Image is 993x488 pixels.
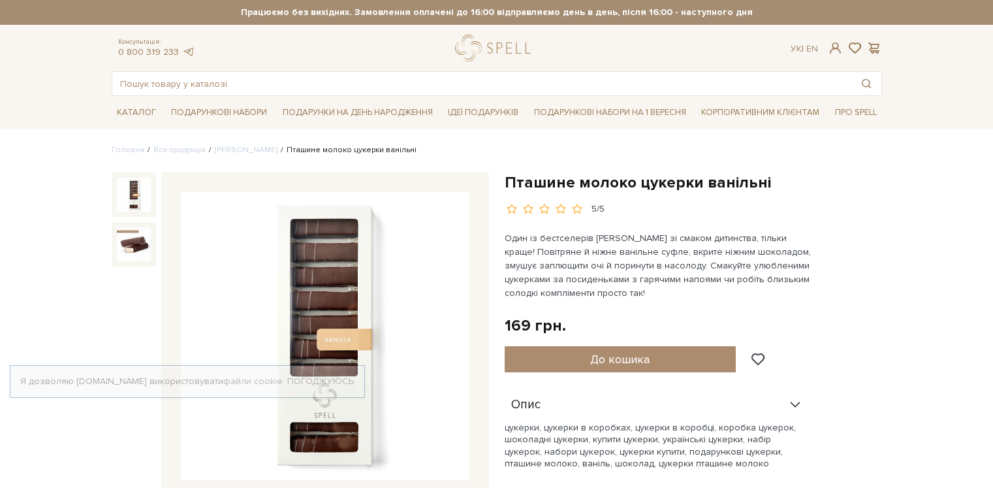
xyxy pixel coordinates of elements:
a: 0 800 319 233 [118,46,179,57]
a: Головна [112,145,144,155]
a: Подарунки на День народження [277,103,438,123]
span: | [802,43,804,54]
p: цукерки, цукерки в коробках, цукерки в коробці, коробка цукерок, шоколадні цукерки, купити цукерк... [505,422,809,470]
button: Пошук товару у каталозі [851,72,881,95]
div: Я дозволяю [DOMAIN_NAME] використовувати [10,376,364,387]
div: 169 грн. [505,316,566,336]
li: Пташине молоко цукерки ванільні [277,144,417,156]
a: En [806,43,818,54]
span: Опис [511,399,541,411]
a: Подарункові набори на 1 Вересня [529,101,691,123]
strong: Працюємо без вихідних. Замовлення оплачені до 16:00 відправляємо день в день, після 16:00 - насту... [112,7,882,18]
a: Каталог [112,103,161,123]
img: Пташине молоко цукерки ванільні [117,178,151,212]
a: Вся продукція [153,145,206,155]
a: Погоджуюсь [287,376,354,387]
input: Пошук товару у каталозі [112,72,851,95]
a: logo [455,35,537,61]
span: Консультація: [118,38,195,46]
a: Подарункові набори [166,103,272,123]
a: Корпоративним клієнтам [696,101,825,123]
a: Ідеї подарунків [443,103,524,123]
span: До кошика [590,352,650,366]
img: Пташине молоко цукерки ванільні [117,227,151,261]
a: файли cookie [223,376,283,387]
h1: Пташине молоко цукерки ванільні [505,172,882,193]
img: Пташине молоко цукерки ванільні [181,192,469,481]
button: До кошика [505,346,736,372]
a: [PERSON_NAME] [215,145,277,155]
div: 5/5 [591,203,605,216]
p: Один із бестселерів [PERSON_NAME] зі смаком дитинства, тільки краще! Повітряне й ніжне ванільне с... [505,231,811,300]
div: Ук [791,43,818,55]
a: telegram [182,46,195,57]
a: Про Spell [830,103,882,123]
